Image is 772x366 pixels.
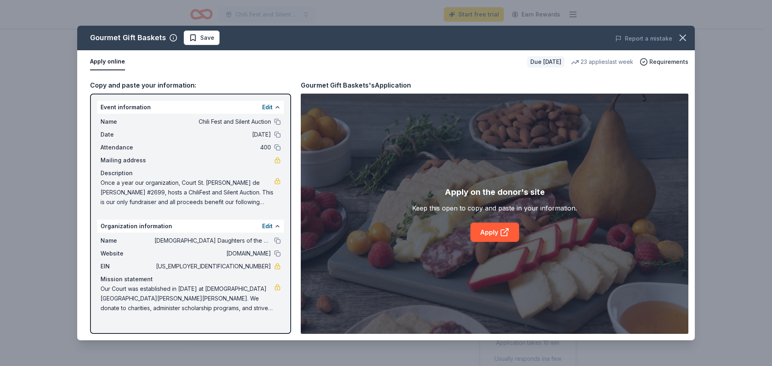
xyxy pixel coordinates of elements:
span: Our Court was established in [DATE] at [DEMOGRAPHIC_DATA][GEOGRAPHIC_DATA][PERSON_NAME][PERSON_NA... [101,284,274,313]
div: Event information [97,101,284,114]
span: [DATE] [154,130,271,139]
button: Apply online [90,53,125,70]
div: Gourmet Gift Baskets [90,31,166,44]
a: Apply [470,223,519,242]
span: Mailing address [101,155,154,165]
button: Requirements [640,57,688,67]
span: [DEMOGRAPHIC_DATA] Daughters of the Americas, Court St. [PERSON_NAME] de [PERSON_NAME] # 2699 [154,236,271,245]
div: 23 applies last week [571,57,633,67]
span: Name [101,117,154,127]
div: Copy and paste your information: [90,80,291,90]
span: [US_EMPLOYER_IDENTIFICATION_NUMBER] [154,262,271,271]
span: Save [200,33,214,43]
div: Gourmet Gift Baskets's Application [301,80,411,90]
span: Requirements [649,57,688,67]
span: Attendance [101,143,154,152]
span: Name [101,236,154,245]
button: Report a mistake [615,34,672,43]
button: Save [184,31,220,45]
span: Website [101,249,154,258]
span: [DOMAIN_NAME] [154,249,271,258]
span: Date [101,130,154,139]
div: Organization information [97,220,284,233]
span: Once a year our organization, Court St. [PERSON_NAME] de [PERSON_NAME] #2699, hosts a ChiliFest a... [101,178,274,207]
button: Edit [262,102,273,112]
span: Chili Fest and Silent Auction [154,117,271,127]
div: Due [DATE] [527,56,565,67]
div: Mission statement [101,274,281,284]
button: Edit [262,221,273,231]
span: EIN [101,262,154,271]
span: 400 [154,143,271,152]
div: Apply on the donor's site [445,186,545,198]
div: Description [101,168,281,178]
div: Keep this open to copy and paste in your information. [412,203,577,213]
